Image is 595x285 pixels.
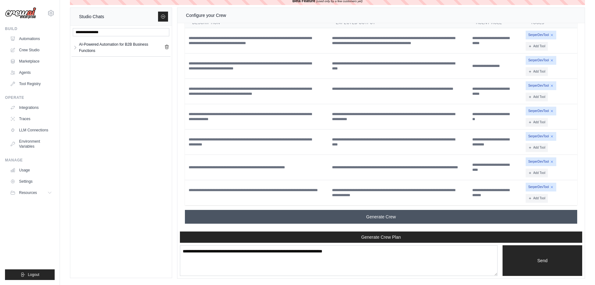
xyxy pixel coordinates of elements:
[526,169,548,177] button: Add Tool
[186,12,226,19] div: Configure your Crew
[7,136,55,151] a: Environment Variables
[526,81,556,90] span: SerperDevTool
[526,118,548,127] button: Add Tool
[7,125,55,135] a: LLM Connections
[5,269,55,280] button: Logout
[526,31,556,39] span: SerperDevTool
[5,158,55,163] div: Manage
[503,245,582,276] button: Send
[19,190,37,195] span: Resources
[366,214,396,220] span: Generate Crew
[526,107,556,115] span: SerperDevTool
[526,132,556,141] span: SerperDevTool
[180,232,582,243] button: Generate Crew Plan
[5,26,55,31] div: Build
[79,13,104,20] div: Studio Chats
[7,165,55,175] a: Usage
[7,56,55,66] a: Marketplace
[7,79,55,89] a: Tool Registry
[79,41,164,54] div: AI-Powered Automation for B2B Business Functions
[7,188,55,198] button: Resources
[526,143,548,152] button: Add Tool
[5,95,55,100] div: Operate
[7,45,55,55] a: Crew Studio
[7,176,55,186] a: Settings
[526,56,556,65] span: SerperDevTool
[526,157,556,166] span: SerperDevTool
[526,67,548,76] button: Add Tool
[526,194,548,203] button: Add Tool
[7,114,55,124] a: Traces
[7,103,55,113] a: Integrations
[526,93,548,101] button: Add Tool
[28,272,39,277] span: Logout
[5,7,36,19] img: Logo
[78,41,164,54] a: AI-Powered Automation for B2B Business Functions
[526,42,548,51] button: Add Tool
[7,68,55,78] a: Agents
[7,34,55,44] a: Automations
[185,210,577,224] button: Generate Crew
[526,183,556,191] span: SerperDevTool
